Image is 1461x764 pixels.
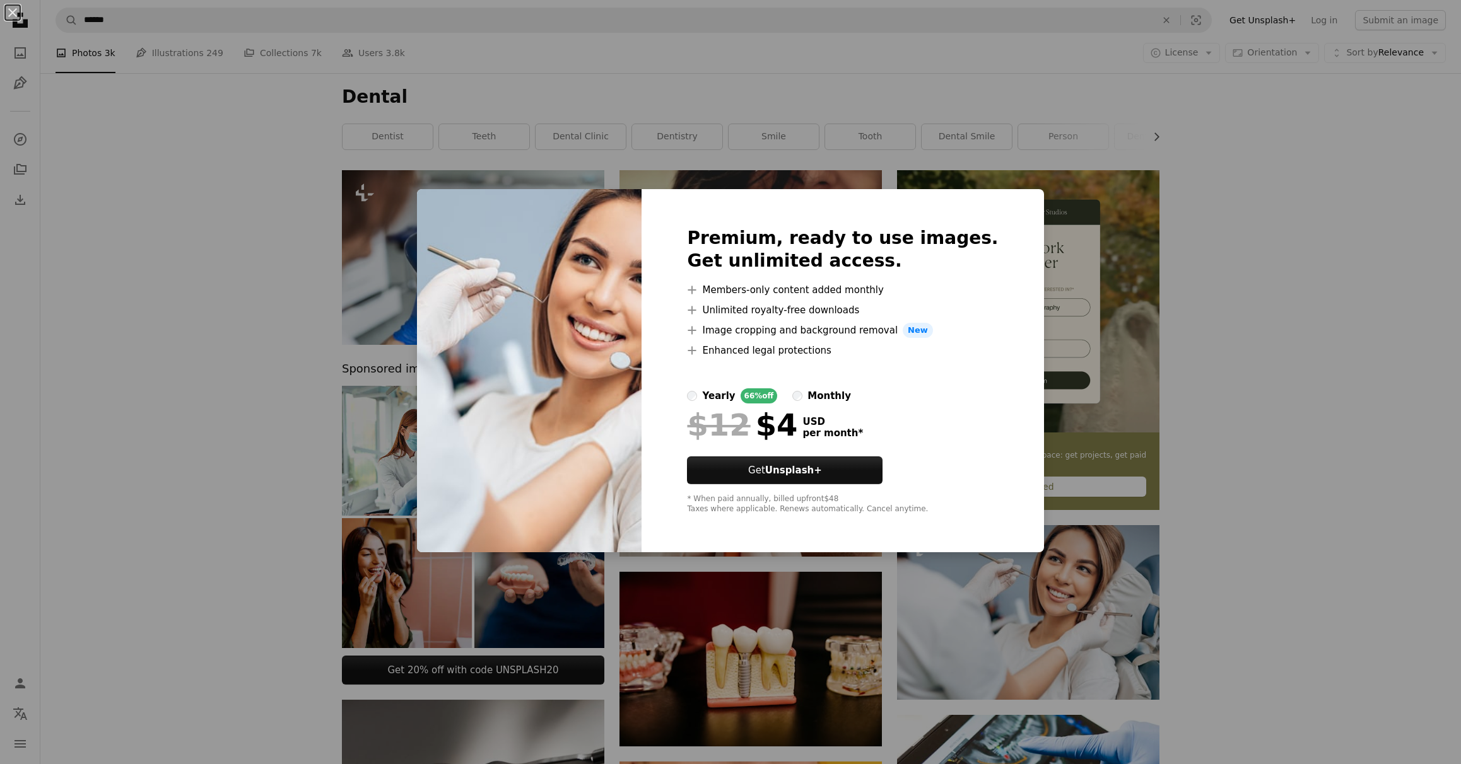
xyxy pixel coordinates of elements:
span: per month * [802,427,863,439]
li: Image cropping and background removal [687,323,998,338]
span: $12 [687,408,750,441]
strong: Unsplash+ [765,465,822,476]
input: yearly66%off [687,391,697,401]
li: Enhanced legal protections [687,343,998,358]
li: Members-only content added monthly [687,282,998,298]
div: * When paid annually, billed upfront $48 Taxes where applicable. Renews automatically. Cancel any... [687,494,998,514]
span: USD [802,416,863,427]
div: $4 [687,408,797,441]
span: New [903,323,933,338]
input: monthly [792,391,802,401]
div: yearly [702,388,735,403]
li: Unlimited royalty-free downloads [687,303,998,318]
div: 66% off [741,388,778,403]
h2: Premium, ready to use images. Get unlimited access. [687,227,998,272]
div: monthly [807,388,851,403]
img: premium_photo-1682097288491-7e926a30cd0b [417,189,642,552]
button: GetUnsplash+ [687,456,883,484]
